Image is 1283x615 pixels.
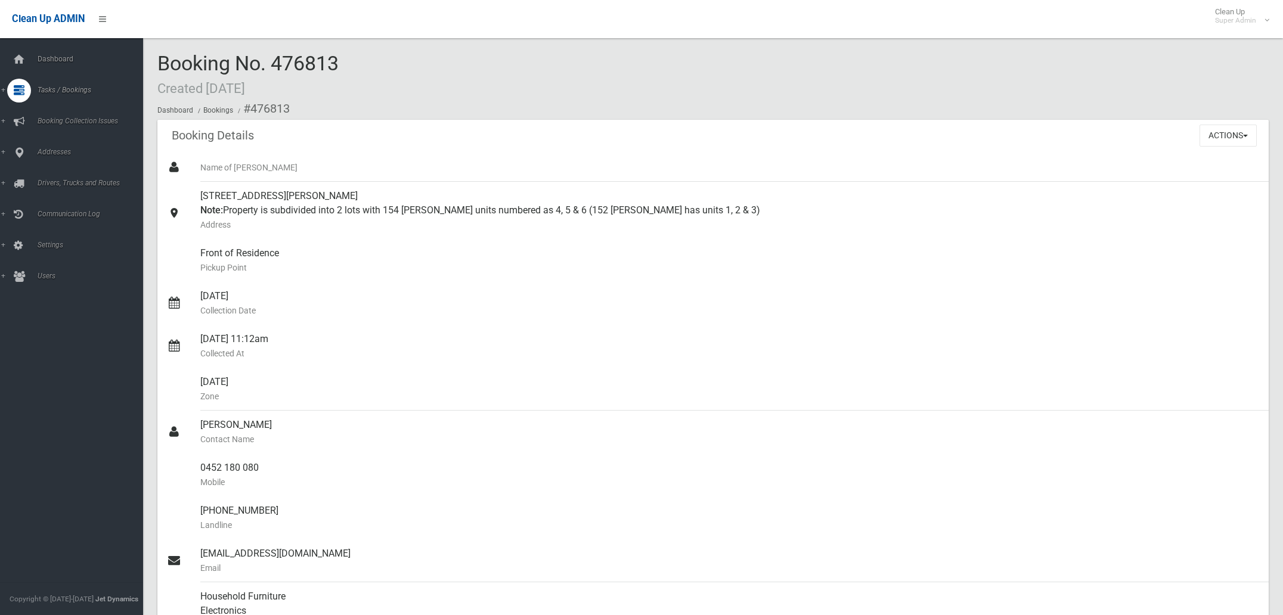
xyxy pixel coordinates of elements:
[200,182,1259,239] div: [STREET_ADDRESS][PERSON_NAME] Property is subdivided into 2 lots with 154 [PERSON_NAME] units num...
[34,179,154,187] span: Drivers, Trucks and Routes
[200,454,1259,496] div: 0452 180 080
[1200,125,1257,147] button: Actions
[200,411,1259,454] div: [PERSON_NAME]
[200,260,1259,275] small: Pickup Point
[200,218,1259,232] small: Address
[34,241,154,249] span: Settings
[1215,16,1256,25] small: Super Admin
[200,432,1259,446] small: Contact Name
[12,13,85,24] span: Clean Up ADMIN
[1209,7,1268,25] span: Clean Up
[200,160,1259,175] small: Name of [PERSON_NAME]
[157,106,193,114] a: Dashboard
[200,303,1259,318] small: Collection Date
[34,210,154,218] span: Communication Log
[200,496,1259,539] div: [PHONE_NUMBER]
[200,561,1259,575] small: Email
[200,346,1259,361] small: Collected At
[157,539,1269,582] a: [EMAIL_ADDRESS][DOMAIN_NAME]Email
[200,539,1259,582] div: [EMAIL_ADDRESS][DOMAIN_NAME]
[157,124,268,147] header: Booking Details
[200,368,1259,411] div: [DATE]
[34,272,154,280] span: Users
[157,51,339,98] span: Booking No. 476813
[200,239,1259,282] div: Front of Residence
[157,80,245,96] small: Created [DATE]
[34,148,154,156] span: Addresses
[200,325,1259,368] div: [DATE] 11:12am
[95,595,138,603] strong: Jet Dynamics
[235,98,290,120] li: #476813
[203,106,233,114] a: Bookings
[200,204,223,216] strong: Note:
[34,86,154,94] span: Tasks / Bookings
[34,55,154,63] span: Dashboard
[10,595,94,603] span: Copyright © [DATE]-[DATE]
[34,117,154,125] span: Booking Collection Issues
[200,389,1259,403] small: Zone
[200,518,1259,532] small: Landline
[200,475,1259,489] small: Mobile
[200,282,1259,325] div: [DATE]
